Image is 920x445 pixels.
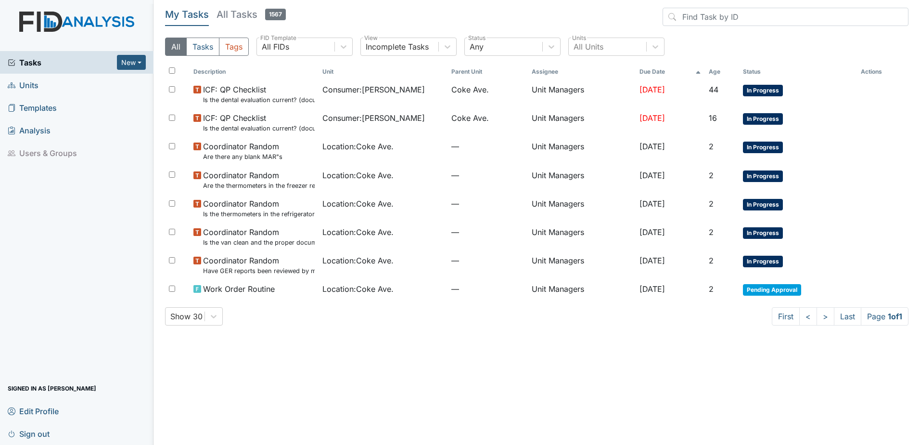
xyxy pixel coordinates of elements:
span: Coordinator Random Are the thermometers in the freezer reading between 0 degrees and 10 degrees? [203,170,315,190]
td: Unit Managers [528,80,635,108]
span: Location : Coke Ave. [322,170,394,181]
button: Tasks [186,38,219,56]
span: Consumer : [PERSON_NAME] [322,112,425,124]
span: In Progress [743,170,783,182]
span: 2 [709,199,714,209]
h5: My Tasks [165,8,209,21]
td: Unit Managers [528,137,635,165]
span: — [451,255,524,266]
td: Unit Managers [528,222,635,251]
a: Last [834,307,861,326]
span: Location : Coke Ave. [322,283,394,295]
th: Toggle SortBy [705,64,739,80]
input: Find Task by ID [663,8,908,26]
th: Toggle SortBy [636,64,705,80]
div: All FIDs [262,41,289,52]
span: Coke Ave. [451,112,489,124]
span: Page [861,307,908,326]
span: Work Order Routine [203,283,275,295]
span: — [451,141,524,152]
span: 2 [709,256,714,265]
span: In Progress [743,142,783,153]
a: > [817,307,834,326]
span: Signed in as [PERSON_NAME] [8,381,96,396]
span: Sign out [8,426,50,441]
span: [DATE] [639,227,665,237]
span: ICF: QP Checklist Is the dental evaluation current? (document the date, oral rating, and goal # i... [203,84,315,105]
td: Unit Managers [528,166,635,194]
span: In Progress [743,227,783,239]
span: 1567 [265,9,286,20]
small: Is the van clean and the proper documentation been stored? [203,238,315,247]
span: Consumer : [PERSON_NAME] [322,84,425,95]
a: First [772,307,800,326]
td: Unit Managers [528,108,635,137]
span: Coordinator Random Is the van clean and the proper documentation been stored? [203,226,315,247]
span: 44 [709,85,718,94]
div: Any [470,41,484,52]
th: Toggle SortBy [190,64,319,80]
small: Are the thermometers in the freezer reading between 0 degrees and 10 degrees? [203,181,315,190]
span: Units [8,78,38,92]
span: [DATE] [639,142,665,151]
span: Coordinator Random Have GER reports been reviewed by managers within 72 hours of occurrence? [203,255,315,275]
span: Location : Coke Ave. [322,198,394,209]
th: Actions [857,64,905,80]
span: Analysis [8,123,51,138]
div: Show 30 [170,311,203,322]
span: — [451,170,524,181]
span: Edit Profile [8,404,59,419]
span: [DATE] [639,256,665,265]
h5: All Tasks [217,8,286,21]
th: Toggle SortBy [319,64,447,80]
th: Toggle SortBy [447,64,528,80]
small: Have GER reports been reviewed by managers within 72 hours of occurrence? [203,266,315,275]
span: — [451,226,524,238]
td: Unit Managers [528,194,635,222]
span: ICF: QP Checklist Is the dental evaluation current? (document the date, oral rating, and goal # i... [203,112,315,133]
span: In Progress [743,85,783,96]
div: Incomplete Tasks [366,41,429,52]
div: Type filter [165,38,249,56]
span: 2 [709,227,714,237]
nav: task-pagination [772,307,908,326]
span: Templates [8,100,57,115]
span: Coordinator Random Are there any blank MAR"s [203,141,282,161]
span: Coke Ave. [451,84,489,95]
span: 2 [709,284,714,294]
span: 2 [709,170,714,180]
small: Are there any blank MAR"s [203,152,282,161]
span: Coordinator Random Is the thermometers in the refrigerator reading between 34 degrees and 40 degr... [203,198,315,219]
a: < [799,307,817,326]
td: Unit Managers [528,251,635,279]
span: [DATE] [639,85,665,94]
strong: 1 of 1 [888,312,902,321]
span: 16 [709,113,717,123]
input: Toggle All Rows Selected [169,67,175,74]
span: Location : Coke Ave. [322,226,394,238]
span: [DATE] [639,199,665,209]
span: — [451,198,524,209]
span: Location : Coke Ave. [322,141,394,152]
span: In Progress [743,113,783,125]
span: 2 [709,142,714,151]
span: [DATE] [639,284,665,294]
td: Unit Managers [528,279,635,300]
small: Is the thermometers in the refrigerator reading between 34 degrees and 40 degrees? [203,209,315,219]
span: [DATE] [639,170,665,180]
button: New [117,55,146,70]
th: Toggle SortBy [739,64,856,80]
a: Tasks [8,57,117,68]
small: Is the dental evaluation current? (document the date, oral rating, and goal # if needed in the co... [203,124,315,133]
span: — [451,283,524,295]
span: In Progress [743,256,783,267]
span: [DATE] [639,113,665,123]
span: Location : Coke Ave. [322,255,394,266]
button: Tags [219,38,249,56]
th: Assignee [528,64,635,80]
button: All [165,38,187,56]
small: Is the dental evaluation current? (document the date, oral rating, and goal # if needed in the co... [203,95,315,105]
span: Pending Approval [743,284,801,296]
span: In Progress [743,199,783,210]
